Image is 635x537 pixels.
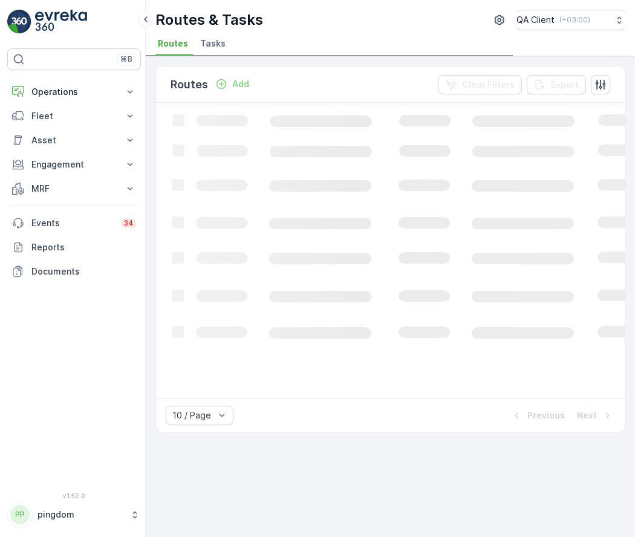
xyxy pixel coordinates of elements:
[31,158,117,171] p: Engagement
[210,77,254,91] button: Add
[7,211,141,235] a: Events34
[438,75,522,94] button: Clear Filters
[120,54,132,64] p: ⌘B
[31,86,117,98] p: Operations
[155,10,263,30] p: Routes & Tasks
[7,177,141,201] button: MRF
[31,265,136,278] p: Documents
[37,509,124,521] p: pingdom
[35,10,87,34] img: logo_light-DOdMpM7g.png
[7,502,141,527] button: PPpingdom
[31,217,114,229] p: Events
[10,505,30,524] div: PP
[7,128,141,152] button: Asset
[7,259,141,284] a: Documents
[7,492,141,500] span: v 1.52.0
[509,408,566,423] button: Previous
[527,75,586,94] button: Export
[7,104,141,128] button: Fleet
[232,78,249,90] p: Add
[577,409,597,421] p: Next
[31,183,117,195] p: MRF
[171,76,208,93] p: Routes
[7,152,141,177] button: Engagement
[31,110,117,122] p: Fleet
[516,10,625,30] button: QA Client(+03:00)
[158,37,188,50] span: Routes
[7,10,31,34] img: logo
[31,134,117,146] p: Asset
[516,14,555,26] p: QA Client
[7,80,141,104] button: Operations
[559,15,590,25] p: ( +03:00 )
[527,409,565,421] p: Previous
[551,79,579,91] p: Export
[123,218,134,228] p: 34
[7,235,141,259] a: Reports
[462,79,515,91] p: Clear Filters
[31,241,136,253] p: Reports
[576,408,615,423] button: Next
[200,37,226,50] span: Tasks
